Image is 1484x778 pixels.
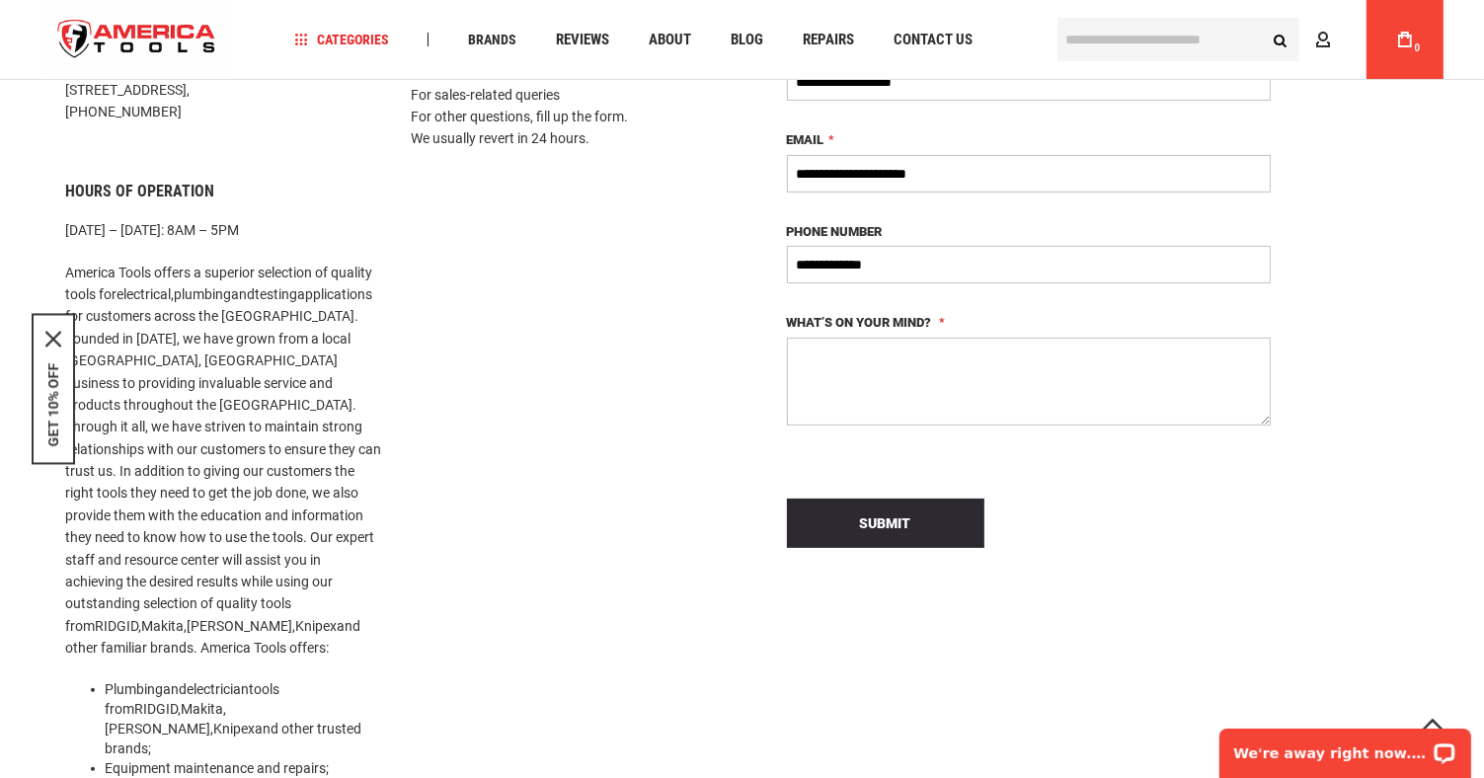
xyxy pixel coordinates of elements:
span: 0 [1415,42,1421,53]
p: America Tools offers a superior selection of quality tools for , and applications for customers a... [66,262,382,660]
a: Plumbing [106,681,164,697]
a: Makita [142,618,185,634]
span: Contact Us [894,33,973,47]
button: Close [45,332,61,348]
p: We offer Live Chat Support For sales-related queries For other questions, fill up the form. We us... [412,61,728,150]
a: electrical [117,286,172,302]
button: Search [1262,21,1299,58]
img: America Tools [41,3,233,77]
a: [PERSON_NAME] [106,721,211,737]
a: Blog [722,27,772,53]
span: Submit [860,515,911,531]
a: plumbing [175,286,232,302]
a: Equipment maintenance and repairs [106,760,327,776]
span: Categories [294,33,389,46]
a: Contact Us [885,27,981,53]
a: RIDGID [135,701,179,717]
span: Blog [731,33,763,47]
a: Reviews [547,27,618,53]
p: [STREET_ADDRESS], [PHONE_NUMBER] [66,79,382,123]
a: Knipex [296,618,338,634]
a: store logo [41,3,233,77]
a: Brands [459,27,525,53]
p: [DATE] – [DATE]: 8AM – 5PM [66,219,382,241]
span: Reviews [556,33,609,47]
a: About [640,27,700,53]
a: Repairs [794,27,863,53]
span: Repairs [803,33,854,47]
a: electrician [188,681,250,697]
button: GET 10% OFF [45,363,61,447]
a: testing [256,286,298,302]
span: Email [787,132,824,147]
li: and tools from , , , and other trusted brands; [106,679,382,758]
a: Knipex [214,721,256,737]
h6: Hours of Operation [66,183,382,200]
svg: close icon [45,332,61,348]
a: Makita [182,701,224,717]
span: Phone Number [787,224,883,239]
span: About [649,33,691,47]
li: ; [106,758,382,778]
span: What’s on your mind? [787,315,932,330]
span: Brands [468,33,516,46]
a: [PERSON_NAME] [188,618,293,634]
a: Categories [285,27,398,53]
iframe: LiveChat chat widget [1207,716,1484,778]
button: Submit [787,499,984,548]
a: RIDGID [96,618,139,634]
